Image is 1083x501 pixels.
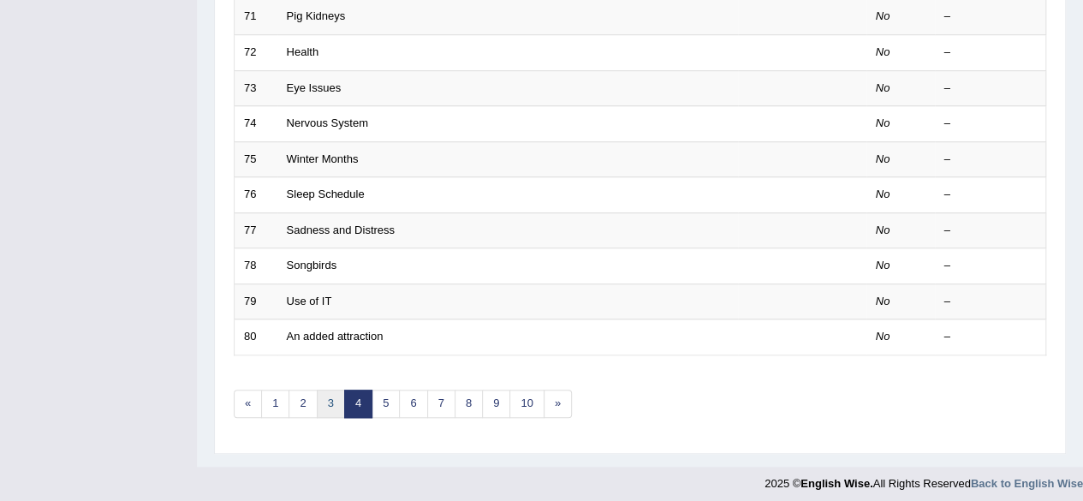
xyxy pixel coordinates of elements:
a: Sadness and Distress [287,224,395,236]
a: Back to English Wise [971,477,1083,490]
a: » [544,390,572,418]
a: Nervous System [287,116,368,129]
a: 2 [289,390,317,418]
a: 6 [399,390,427,418]
td: 73 [235,70,277,106]
strong: English Wise. [800,477,872,490]
em: No [876,330,890,343]
a: 4 [344,390,372,418]
td: 78 [235,248,277,284]
td: 74 [235,106,277,142]
div: – [944,45,1037,61]
a: An added attraction [287,330,384,343]
em: No [876,224,890,236]
div: – [944,258,1037,274]
div: – [944,187,1037,203]
a: Eye Issues [287,81,342,94]
a: Pig Kidneys [287,9,346,22]
a: 7 [427,390,455,418]
em: No [876,259,890,271]
td: 77 [235,212,277,248]
a: 1 [261,390,289,418]
a: Sleep Schedule [287,188,365,200]
a: « [234,390,262,418]
div: – [944,329,1037,345]
a: 8 [455,390,483,418]
td: 72 [235,34,277,70]
a: Use of IT [287,295,332,307]
em: No [876,116,890,129]
em: No [876,9,890,22]
em: No [876,45,890,58]
a: 5 [372,390,400,418]
em: No [876,295,890,307]
a: Songbirds [287,259,337,271]
div: 2025 © All Rights Reserved [765,467,1083,492]
a: 9 [482,390,510,418]
a: Health [287,45,319,58]
a: 10 [509,390,544,418]
div: – [944,81,1037,97]
td: 80 [235,319,277,355]
td: 79 [235,283,277,319]
div: – [944,294,1037,310]
a: 3 [317,390,345,418]
div: – [944,223,1037,239]
td: 75 [235,141,277,177]
div: – [944,9,1037,25]
div: – [944,116,1037,132]
em: No [876,188,890,200]
em: No [876,81,890,94]
div: – [944,152,1037,168]
a: Winter Months [287,152,359,165]
em: No [876,152,890,165]
td: 76 [235,177,277,213]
